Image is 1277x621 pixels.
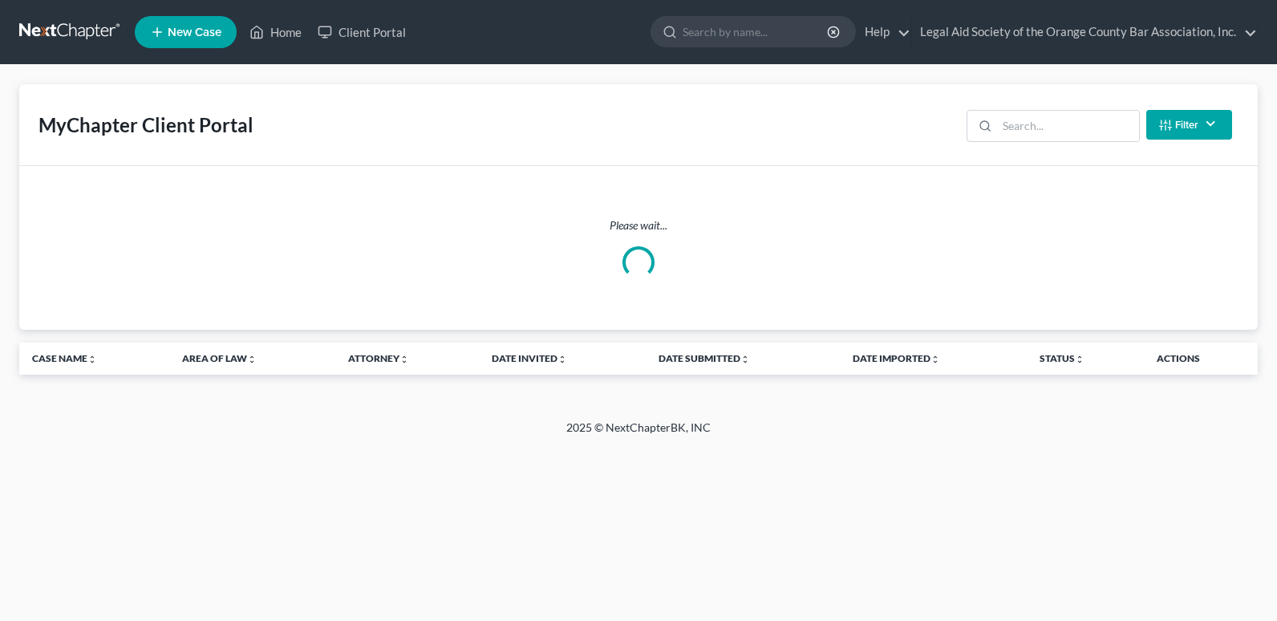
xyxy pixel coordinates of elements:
[740,355,750,364] i: unfold_more
[87,355,97,364] i: unfold_more
[683,17,829,47] input: Search by name...
[241,18,310,47] a: Home
[182,352,257,364] a: Area of Lawunfold_more
[930,355,940,364] i: unfold_more
[247,355,257,364] i: unfold_more
[857,18,910,47] a: Help
[310,18,414,47] a: Client Portal
[39,112,253,138] div: MyChapter Client Portal
[492,352,567,364] a: Date Invitedunfold_more
[557,355,567,364] i: unfold_more
[181,420,1096,448] div: 2025 © NextChapterBK, INC
[1075,355,1084,364] i: unfold_more
[399,355,409,364] i: unfold_more
[659,352,750,364] a: Date Submittedunfold_more
[32,352,97,364] a: Case Nameunfold_more
[1144,343,1258,375] th: Actions
[912,18,1257,47] a: Legal Aid Society of the Orange County Bar Association, Inc.
[997,111,1139,141] input: Search...
[168,26,221,39] span: New Case
[32,217,1245,233] p: Please wait...
[853,352,940,364] a: Date Importedunfold_more
[1146,110,1232,140] button: Filter
[1040,352,1084,364] a: Statusunfold_more
[348,352,409,364] a: Attorneyunfold_more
